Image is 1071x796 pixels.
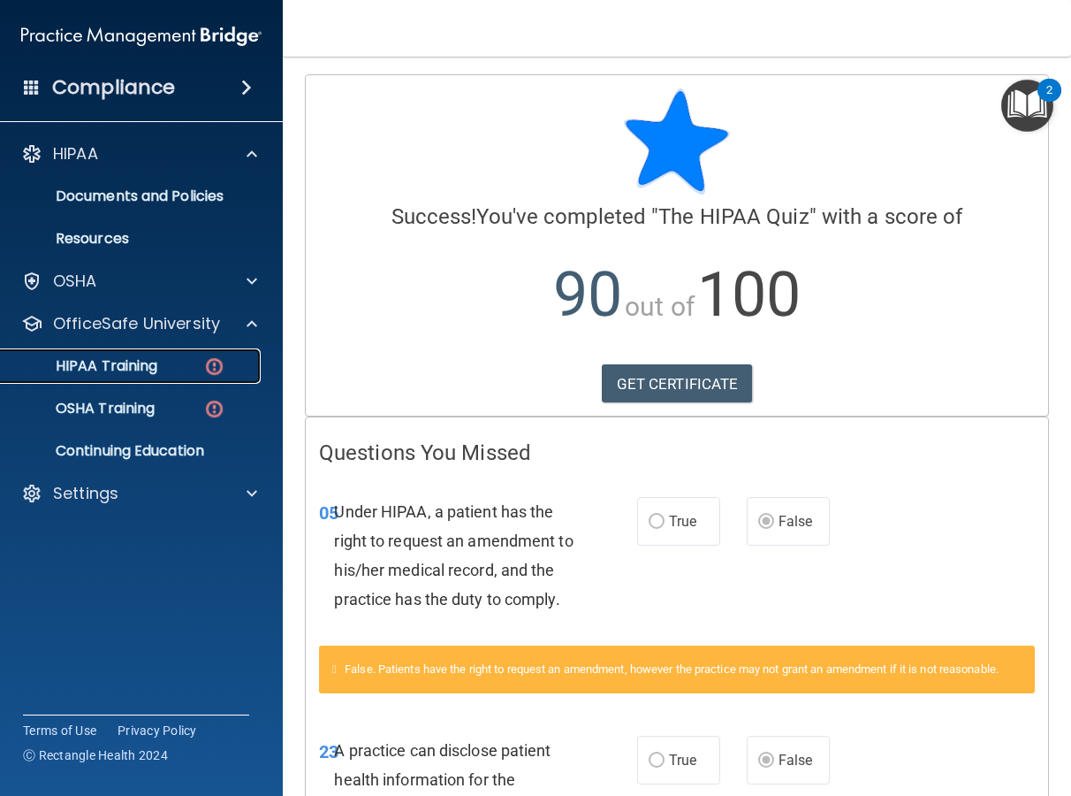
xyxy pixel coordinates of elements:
[758,754,774,768] input: False
[983,674,1050,741] iframe: Drift Widget Chat Controller
[53,483,118,504] p: Settings
[319,205,1035,228] h4: You've completed " " with a score of
[11,400,155,417] p: OSHA Training
[53,143,98,165] p: HIPAA
[658,204,809,229] span: The HIPAA Quiz
[697,258,801,331] span: 100
[649,516,665,529] input: True
[1001,80,1053,132] button: Open Resource Center, 2 new notifications
[669,752,696,769] span: True
[21,19,262,54] img: PMB logo
[118,722,197,739] a: Privacy Policy
[624,88,730,195] img: blue-star-rounded.9d042014.png
[203,356,225,378] img: danger-circle.6113f641.png
[11,442,253,460] p: Continuing Education
[52,75,175,100] h4: Compliance
[23,746,168,764] span: Ⓒ Rectangle Health 2024
[345,662,999,676] span: False. Patients have the right to request an amendment, however the practice may not grant an ame...
[758,516,774,529] input: False
[669,513,696,530] span: True
[553,258,622,331] span: 90
[649,754,665,768] input: True
[779,513,813,530] span: False
[21,271,257,292] a: OSHA
[23,722,96,739] a: Terms of Use
[625,291,695,322] span: out of
[21,143,257,165] a: HIPAA
[53,313,220,334] p: OfficeSafe University
[319,441,1035,464] h4: Questions You Missed
[1046,90,1052,113] div: 2
[11,230,253,248] p: Resources
[319,502,338,524] span: 05
[21,483,257,504] a: Settings
[319,741,338,762] span: 23
[779,752,813,769] span: False
[334,502,573,609] span: Under HIPAA, a patient has the right to request an amendment to his/her medical record, and the p...
[21,313,257,334] a: OfficeSafe University
[602,364,753,403] a: GET CERTIFICATE
[203,398,225,420] img: danger-circle.6113f641.png
[53,271,97,292] p: OSHA
[391,204,477,229] span: Success!
[11,357,157,375] p: HIPAA Training
[11,188,253,205] p: Documents and Policies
